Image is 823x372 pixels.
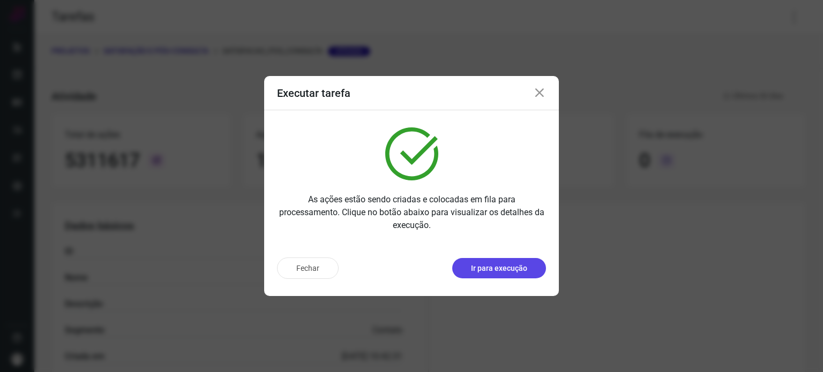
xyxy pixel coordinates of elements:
[277,193,546,232] p: As ações estão sendo criadas e colocadas em fila para processamento. Clique no botão abaixo para ...
[452,258,546,278] button: Ir para execução
[277,257,339,279] button: Fechar
[277,87,350,100] h3: Executar tarefa
[385,127,438,180] img: verified.svg
[471,263,527,274] p: Ir para execução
